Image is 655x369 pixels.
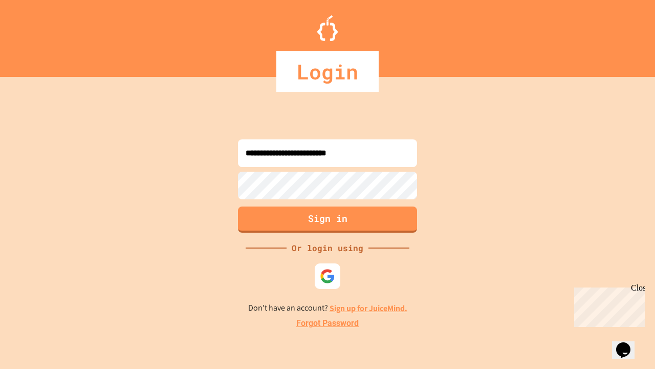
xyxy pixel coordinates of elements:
div: Or login using [287,242,368,254]
a: Sign up for JuiceMind. [330,303,407,314]
div: Chat with us now!Close [4,4,71,65]
iframe: chat widget [570,283,645,327]
img: google-icon.svg [320,269,335,284]
div: Login [276,51,379,92]
img: Logo.svg [317,15,338,41]
iframe: chat widget [612,328,645,359]
button: Sign in [238,207,417,233]
p: Don't have an account? [248,302,407,315]
a: Forgot Password [296,317,359,330]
